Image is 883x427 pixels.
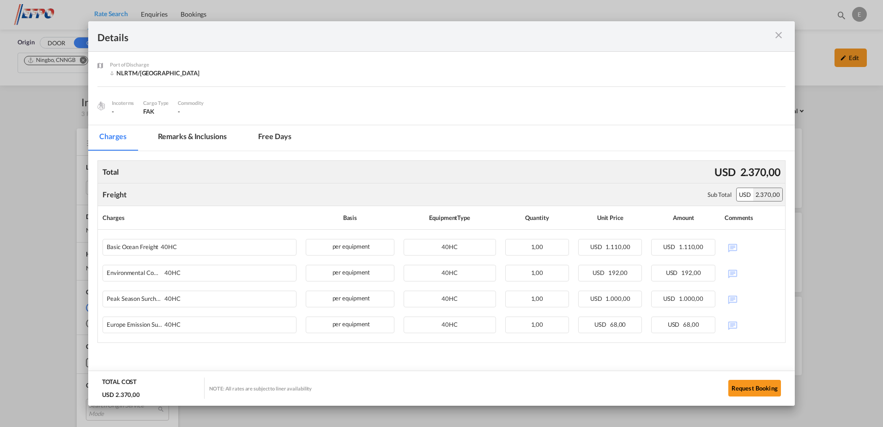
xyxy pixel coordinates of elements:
[441,243,458,250] span: 40HC
[531,269,544,276] span: 1,00
[668,321,682,328] span: USD
[531,321,544,328] span: 1,00
[605,295,630,302] span: 1.000,00
[712,162,738,182] div: USD
[107,291,246,302] div: Peak Season Surcharge
[112,99,134,107] div: Incoterms
[651,211,715,225] div: Amount
[725,239,780,255] div: No Comments Available
[404,211,496,225] div: Equipment Type
[110,69,200,77] div: NLRTM/Rotterdam
[107,265,246,276] div: Environmental Compliance Charge(ECC)
[88,21,795,406] md-dialog: Port of Loading ...
[725,291,780,307] div: No Comments Available
[102,378,137,390] div: TOTAL COST
[88,125,137,151] md-tab-item: Charges
[158,244,177,250] span: 40HC
[247,125,302,151] md-tab-item: Free days
[773,30,784,41] md-icon: icon-close m-3 fg-AAA8AD cursor
[441,269,458,276] span: 40HC
[578,211,642,225] div: Unit Price
[112,107,134,116] div: -
[100,165,121,179] div: Total
[97,30,717,42] div: Details
[590,295,605,302] span: USD
[663,243,677,250] span: USD
[590,243,605,250] span: USD
[162,321,181,328] span: 40HC
[728,380,781,396] button: Request Booking
[306,239,394,256] div: per equipment
[610,321,626,328] span: 68,00
[88,125,311,151] md-pagination-wrapper: Use the left and right arrow keys to navigate between tabs
[107,317,246,328] div: Europe Emission Surcharge
[720,206,785,230] th: Comments
[441,295,458,302] span: 40HC
[683,321,699,328] span: 68,00
[531,295,544,302] span: 1,00
[505,211,569,225] div: Quantity
[738,162,783,182] div: 2.370,00
[663,295,677,302] span: USD
[679,243,703,250] span: 1.110,00
[725,265,780,281] div: No Comments Available
[306,211,394,225] div: Basis
[679,295,703,302] span: 1.000,00
[162,295,181,302] span: 40HC
[531,243,544,250] span: 1,00
[162,269,181,276] span: 40HC
[708,190,732,199] div: Sub Total
[725,317,780,333] div: No Comments Available
[96,101,106,111] img: cargo.png
[593,269,607,276] span: USD
[306,317,394,333] div: per equipment
[107,239,246,250] div: Basic Ocean Freight
[178,108,180,115] span: -
[143,99,169,107] div: Cargo Type
[605,243,630,250] span: 1.110,00
[441,321,458,328] span: 40HC
[681,269,701,276] span: 192,00
[102,390,142,399] div: USD 2.370,00
[753,188,782,201] div: 2.370,00
[608,269,628,276] span: 192,00
[209,385,312,392] div: NOTE: All rates are subject to liner availability
[103,211,296,225] div: Charges
[306,265,394,281] div: per equipment
[110,61,200,69] div: Port of Discharge
[178,99,203,107] div: Commodity
[737,188,753,201] div: USD
[306,291,394,307] div: per equipment
[147,125,238,151] md-tab-item: Remarks & Inclusions
[103,189,126,200] div: Freight
[666,269,680,276] span: USD
[594,321,609,328] span: USD
[143,107,169,116] div: FAK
